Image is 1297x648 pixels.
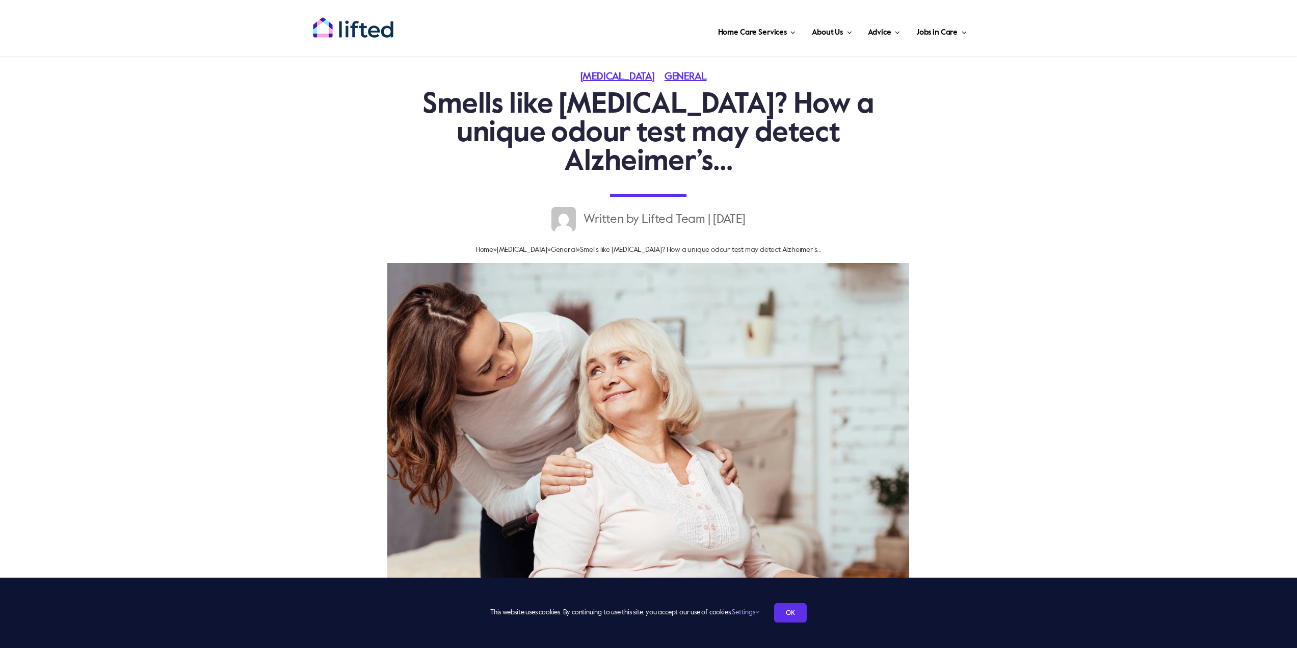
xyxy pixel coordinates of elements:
[868,24,891,41] span: Advice
[382,91,915,176] h1: Smells like [MEDICAL_DATA]? How a unique odour test may detect Alzheimer’s…
[916,24,958,41] span: Jobs in Care
[382,242,915,258] nav: Breadcrumb
[913,15,970,46] a: Jobs in Care
[718,24,787,41] span: Home Care Services
[427,15,970,46] nav: Main Menu
[312,17,394,27] a: lifted-logo
[715,15,799,46] a: Home Care Services
[580,72,717,82] span: Categories: ,
[812,24,843,41] span: About Us
[865,15,903,46] a: Advice
[497,246,547,253] a: [MEDICAL_DATA]
[665,72,717,82] a: General
[475,246,493,253] a: Home
[774,603,807,623] a: OK
[809,15,855,46] a: About Us
[732,609,759,616] a: Settings
[551,246,577,253] a: General
[475,246,822,253] span: » » »
[580,72,665,82] a: [MEDICAL_DATA]
[490,605,759,621] span: This website uses cookies. By continuing to use this site, you accept our use of cookies.
[580,246,822,253] span: Smells like [MEDICAL_DATA]? How a unique odour test may detect Alzheimer’s…
[387,263,909,612] img: Cheerful,Woman,Taking,Care,Of,Her,Grandmother,In,Wheelchair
